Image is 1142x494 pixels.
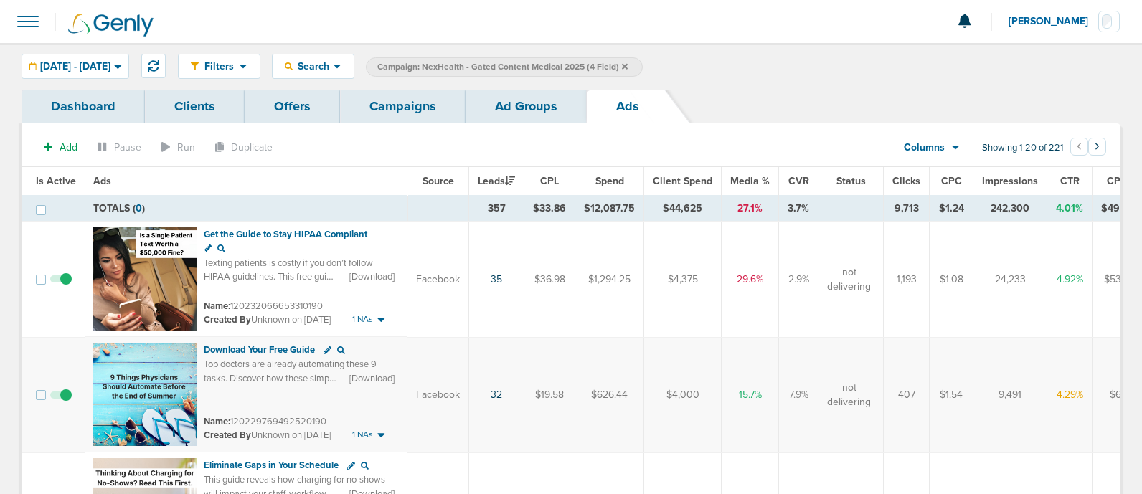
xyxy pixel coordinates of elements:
[204,358,388,426] span: Top doctors are already automating these 9 tasks. Discover how these simple changes can free up y...
[930,337,973,452] td: $1.54
[722,337,779,452] td: 15.7%
[40,62,110,72] span: [DATE] - [DATE]
[1009,16,1098,27] span: [PERSON_NAME]
[204,229,367,240] span: Get the Guide to Stay HIPAA Compliant
[469,196,524,222] td: 357
[827,381,871,409] span: not delivering
[884,222,930,338] td: 1,193
[466,90,587,123] a: Ad Groups
[524,196,575,222] td: $33.86
[93,227,197,331] img: Ad image
[575,337,644,452] td: $626.44
[204,300,230,312] span: Name:
[595,175,624,187] span: Spend
[204,257,399,325] span: Texting patients is costly if you don’t follow HIPAA guidelines. This free guide shows the 7 bigg...
[36,137,85,158] button: Add
[352,313,373,326] span: 1 NAs
[540,175,559,187] span: CPL
[973,337,1047,452] td: 9,491
[36,175,76,187] span: Is Active
[204,416,230,427] span: Name:
[407,337,469,452] td: Facebook
[1088,138,1106,156] button: Go to next page
[722,222,779,338] td: 29.6%
[524,222,575,338] td: $36.98
[204,429,331,442] small: Unknown on [DATE]
[93,175,111,187] span: Ads
[892,175,920,187] span: Clicks
[930,196,973,222] td: $1.24
[199,60,240,72] span: Filters
[653,175,712,187] span: Client Spend
[973,196,1047,222] td: 242,300
[973,222,1047,338] td: 24,233
[22,90,145,123] a: Dashboard
[982,142,1063,154] span: Showing 1-20 of 221
[85,196,407,222] td: TOTALS ( )
[575,222,644,338] td: $1,294.25
[204,313,331,326] small: Unknown on [DATE]
[982,175,1038,187] span: Impressions
[93,343,197,446] img: Ad image
[779,196,818,222] td: 3.7%
[587,90,669,123] a: Ads
[827,265,871,293] span: not delivering
[722,196,779,222] td: 27.1%
[491,389,502,401] a: 32
[730,175,770,187] span: Media %
[349,372,395,385] span: [Download]
[204,416,326,427] small: 120229769492520190
[377,61,628,73] span: Campaign: NexHealth - Gated Content Medical 2025 (4 Field)
[904,141,945,155] span: Columns
[204,300,323,312] small: 120232066653310190
[884,196,930,222] td: 9,713
[352,429,373,441] span: 1 NAs
[60,141,77,153] span: Add
[644,196,722,222] td: $44,625
[1060,175,1080,187] span: CTR
[423,175,454,187] span: Source
[136,202,142,214] span: 0
[478,175,515,187] span: Leads
[1047,222,1093,338] td: 4.92%
[293,60,334,72] span: Search
[1070,140,1106,157] ul: Pagination
[1047,196,1093,222] td: 4.01%
[524,337,575,452] td: $19.58
[68,14,154,37] img: Genly
[204,460,339,471] span: Eliminate Gaps in Your Schedule
[941,175,962,187] span: CPC
[340,90,466,123] a: Campaigns
[204,314,251,326] span: Created By
[575,196,644,222] td: $12,087.75
[145,90,245,123] a: Clients
[836,175,866,187] span: Status
[1107,175,1129,187] span: CPM
[644,222,722,338] td: $4,375
[779,222,818,338] td: 2.9%
[930,222,973,338] td: $1.08
[204,344,315,356] span: Download Your Free Guide
[204,429,251,441] span: Created By
[788,175,809,187] span: CVR
[779,337,818,452] td: 7.9%
[644,337,722,452] td: $4,000
[349,270,395,283] span: [Download]
[491,273,502,285] a: 35
[245,90,340,123] a: Offers
[407,222,469,338] td: Facebook
[884,337,930,452] td: 407
[1047,337,1093,452] td: 4.29%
